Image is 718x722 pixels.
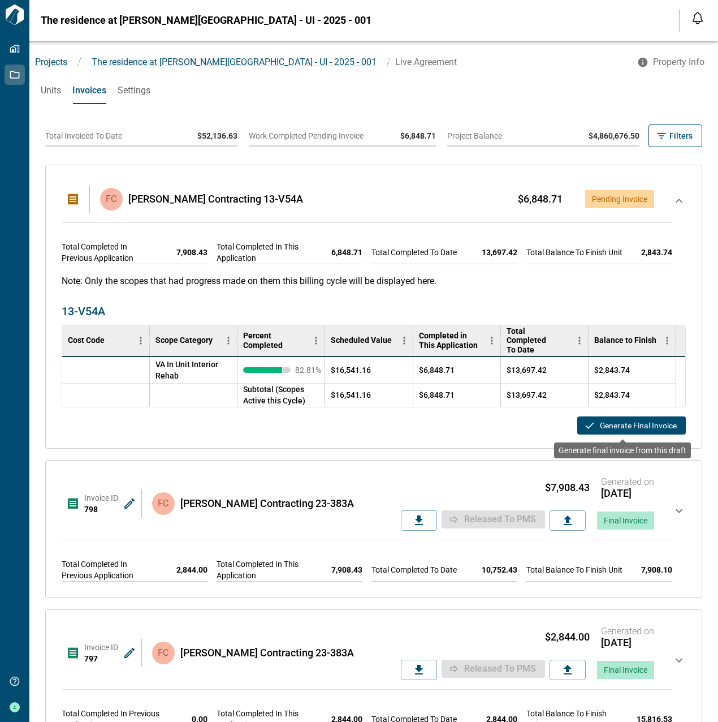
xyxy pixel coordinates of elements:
[371,564,457,575] span: Total Completed To Date
[331,389,371,401] span: $16,541.16
[41,85,61,96] span: Units
[592,195,647,204] span: Pending Invoice
[45,131,122,140] span: Total Invoiced To Date
[659,332,676,349] button: Menu
[331,247,362,258] span: 6,848.71
[84,493,118,502] span: Invoice ID
[594,336,656,345] div: Balance to Finish
[92,57,377,67] span: The residence at [PERSON_NAME][GEOGRAPHIC_DATA] - UI - 2025 - 001
[62,558,158,581] span: Total Completed In Previous Application
[518,194,563,205] span: $6,848.71
[180,498,354,509] span: [PERSON_NAME] Contracting 23-383A
[237,325,325,356] div: Percent Completed
[132,332,149,349] button: Menu
[62,325,150,356] div: Cost Code
[308,332,325,349] button: Menu
[217,241,313,264] span: Total Completed In This Application
[604,516,647,525] span: Final Invoice
[419,331,483,350] div: Completed in This Application
[220,332,237,349] button: Menu
[601,626,654,637] span: Generated on
[155,359,231,381] span: VA In Unit Interior Rehab
[395,57,457,67] span: Live Agreement
[118,85,150,96] span: Settings
[594,364,630,376] span: $2,843.74
[57,470,690,588] div: Invoice ID798FC[PERSON_NAME] Contracting 23-383A$7,908.43Generated on[DATE]Released to PMSFinal I...
[689,9,707,27] button: Open notification feed
[150,325,237,356] div: Scope Category
[106,192,116,206] p: FC
[641,247,672,258] span: 2,843.74
[35,57,67,67] a: Projects
[526,564,622,575] span: Total Balance To Finish Unit
[483,332,500,349] button: Menu
[641,564,672,575] span: 7,908.10
[601,488,654,499] span: [DATE]
[158,646,168,660] p: FC
[630,52,713,72] button: Property Info
[331,364,371,376] span: $16,541.16
[559,446,686,455] span: Generate final invoice from this draft
[84,505,98,514] span: 798
[295,366,329,374] span: 82.81 %
[669,130,693,141] span: Filters
[176,247,207,258] span: 7,908.43
[419,364,455,376] span: $6,848.71
[482,564,517,575] span: 10,752.43
[526,247,622,258] span: Total Balance To Finish Unit
[155,336,213,345] div: Scope Category
[507,364,547,376] span: $13,697.42
[197,131,237,140] span: $52,136.63
[447,131,502,140] span: Project Balance
[571,332,588,349] button: Menu
[653,57,704,68] span: Property Info
[180,647,354,659] span: [PERSON_NAME] Contracting 23-383A
[589,325,676,356] div: Balance to Finish
[62,304,686,318] span: 13-V54A
[72,85,106,96] span: Invoices
[594,389,630,401] span: $2,843.74
[545,631,590,643] span: $2,844.00
[396,332,413,349] button: Menu
[325,325,413,356] div: Scheduled Value
[243,385,305,405] span: Subtotal (Scopes Active this Cycle)
[249,131,364,140] span: Work Completed Pending Invoice
[507,326,555,355] div: Total Completed To Date
[158,497,168,510] p: FC
[243,331,308,350] div: Percent Completed
[601,637,654,648] span: [DATE]
[331,336,392,345] div: Scheduled Value
[62,241,158,264] span: Total Completed In Previous Application
[601,476,654,488] span: Generated on
[331,564,362,575] span: 7,908.43
[507,389,547,401] span: $13,697.42
[589,131,639,140] span: $4,860,676.50
[62,276,686,286] p: Note: Only the scopes that had progress made on them this billing cycle will be displayed here.
[545,482,590,493] span: $7,908.43
[482,247,517,258] span: 13,697.42
[400,131,436,140] span: $6,848.71
[577,416,686,435] button: Generate Final Invoice
[41,15,371,26] span: The residence at [PERSON_NAME][GEOGRAPHIC_DATA] - UI - 2025 - 001
[648,124,702,147] button: Filters
[413,325,501,356] div: Completed in This Application
[419,389,455,401] span: $6,848.71
[29,55,630,69] nav: breadcrumb
[176,564,207,575] span: 2,844.00
[604,665,647,674] span: Final Invoice
[371,247,457,258] span: Total Completed To Date
[555,333,571,349] button: Sort
[217,558,313,581] span: Total Completed In This Application
[29,77,718,104] div: base tabs
[84,643,118,652] span: Invoice ID
[501,325,589,356] div: Total Completed To Date
[128,194,303,205] span: [PERSON_NAME] Contracting 13-V54A
[84,654,98,663] span: 797
[68,336,105,345] div: Cost Code
[57,174,690,264] div: FC[PERSON_NAME] Contracting 13-V54A$6,848.71Pending InvoiceTotal Completed In Previous Applicatio...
